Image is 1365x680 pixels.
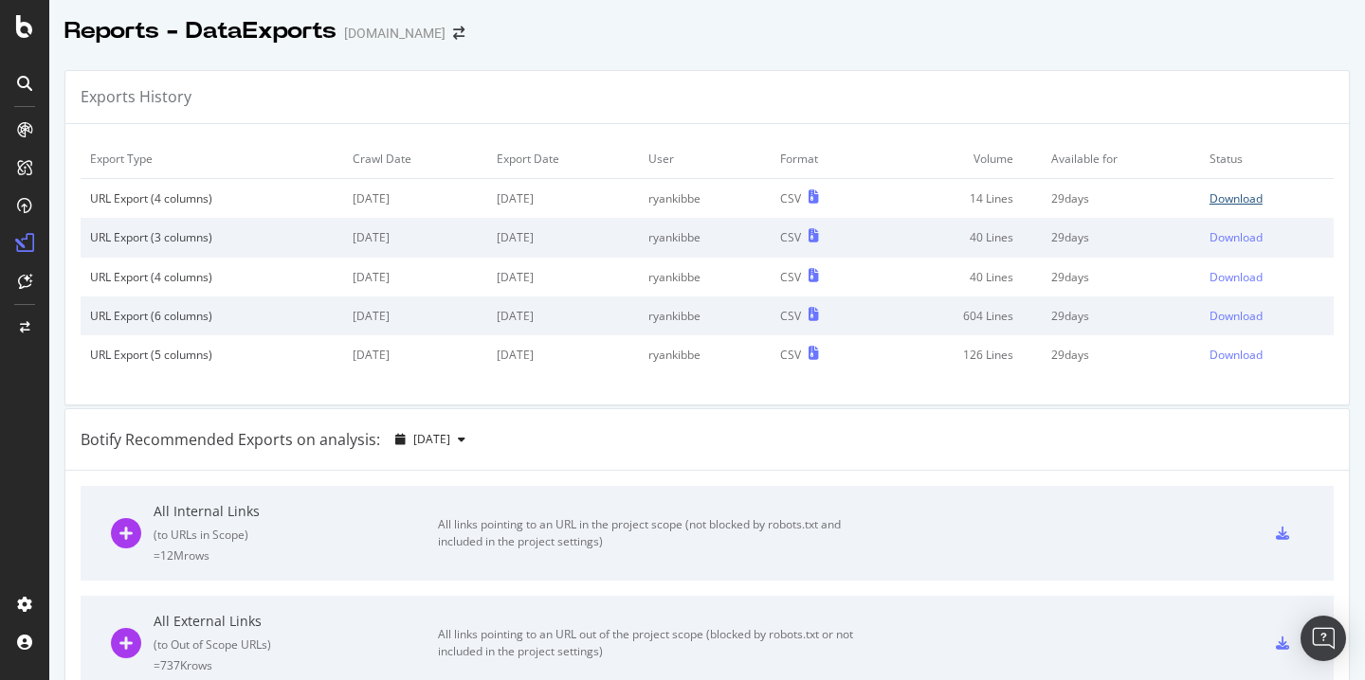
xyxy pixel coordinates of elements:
td: Export Type [81,139,343,179]
div: URL Export (4 columns) [90,269,334,285]
span: 2025 Sep. 22nd [413,431,450,447]
div: CSV [780,190,801,206]
td: Crawl Date [343,139,487,179]
div: URL Export (4 columns) [90,190,334,206]
td: 40 Lines [878,218,1042,257]
div: CSV [780,347,801,363]
a: Download [1210,269,1324,285]
td: User [639,139,771,179]
a: Download [1210,190,1324,206]
td: 126 Lines [878,335,1042,374]
td: [DATE] [487,179,639,219]
td: ryankibbe [639,179,771,219]
div: All links pointing to an URL in the project scope (not blocked by robots.txt and included in the ... [438,516,864,550]
td: [DATE] [343,258,487,296]
td: [DATE] [487,335,639,374]
div: Download [1210,308,1263,324]
td: [DATE] [343,296,487,335]
div: URL Export (3 columns) [90,229,334,245]
div: Download [1210,269,1263,285]
td: ryankibbe [639,296,771,335]
div: CSV [780,308,801,324]
div: ( to Out of Scope URLs ) [154,636,438,653]
td: ryankibbe [639,335,771,374]
td: [DATE] [487,218,639,257]
td: 14 Lines [878,179,1042,219]
td: 29 days [1042,296,1200,335]
div: Open Intercom Messenger [1301,616,1346,661]
div: Download [1210,229,1263,245]
td: 604 Lines [878,296,1042,335]
td: 29 days [1042,218,1200,257]
div: Botify Recommended Exports on analysis: [81,429,380,451]
td: [DATE] [487,258,639,296]
td: Status [1200,139,1334,179]
td: [DATE] [343,335,487,374]
td: [DATE] [343,179,487,219]
td: 29 days [1042,258,1200,296]
td: [DATE] [487,296,639,335]
td: Available for [1042,139,1200,179]
div: Exports History [81,86,191,108]
div: Download [1210,190,1263,206]
td: ryankibbe [639,218,771,257]
div: All External Links [154,612,438,631]
td: 29 days [1042,179,1200,219]
a: Download [1210,229,1324,245]
div: Download [1210,347,1263,363]
td: Export Date [487,139,639,179]
div: CSV [780,229,801,245]
a: Download [1210,308,1324,324]
div: csv-export [1276,527,1289,540]
div: All Internal Links [154,502,438,521]
div: URL Export (5 columns) [90,347,334,363]
button: [DATE] [388,424,473,455]
div: CSV [780,269,801,285]
div: = 12M rows [154,547,438,564]
div: Reports - DataExports [64,15,337,47]
div: All links pointing to an URL out of the project scope (blocked by robots.txt or not included in t... [438,626,864,660]
td: [DATE] [343,218,487,257]
td: 40 Lines [878,258,1042,296]
div: [DOMAIN_NAME] [344,24,446,43]
td: Volume [878,139,1042,179]
div: ( to URLs in Scope ) [154,527,438,543]
div: URL Export (6 columns) [90,308,334,324]
div: csv-export [1276,636,1289,650]
div: = 737K rows [154,657,438,673]
td: Format [771,139,878,179]
a: Download [1210,347,1324,363]
div: arrow-right-arrow-left [453,27,464,40]
td: ryankibbe [639,258,771,296]
td: 29 days [1042,335,1200,374]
